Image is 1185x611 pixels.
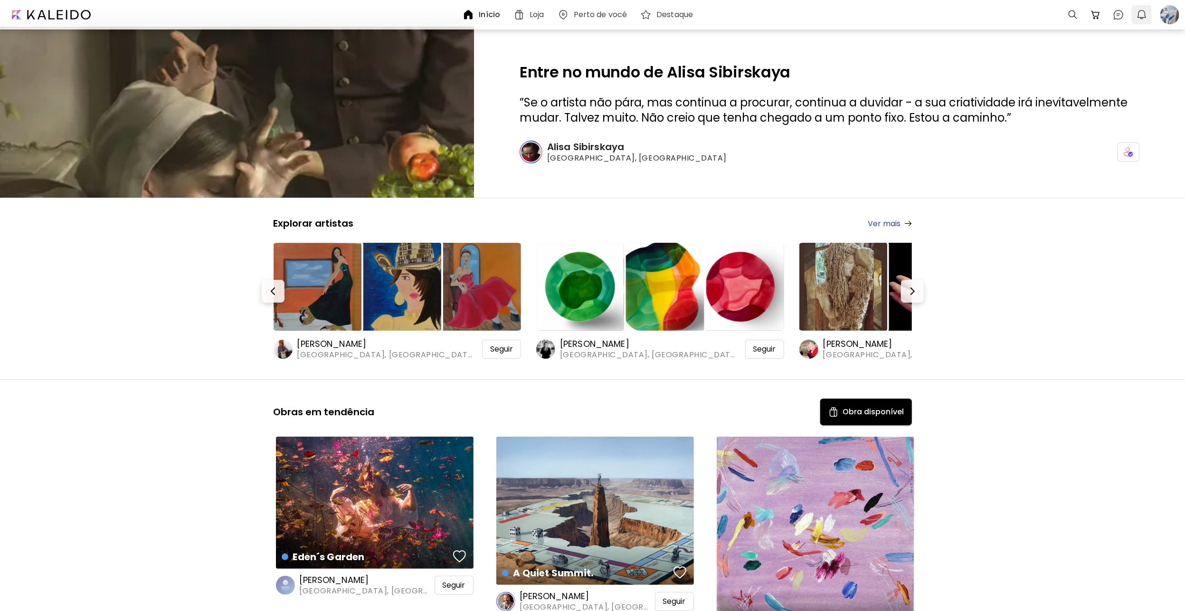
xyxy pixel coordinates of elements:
h6: Alisa Sibirskaya [547,141,826,153]
button: favorites [451,547,469,566]
h5: Explorar artistas [274,217,354,229]
img: Available Art [828,406,839,418]
img: https://cdn.kaleido.art/CDN/Artwork/164250/Thumbnail/medium.webp?updated=733052 [696,243,784,331]
h6: [PERSON_NAME] [823,338,1001,350]
button: bellIcon [1134,7,1150,23]
h6: [PERSON_NAME] [560,338,738,350]
img: https://cdn.kaleido.art/CDN/Artwork/92381/Thumbnail/medium.webp?updated=404195 [433,243,521,331]
img: https://cdn.kaleido.art/CDN/Artwork/164252/Thumbnail/medium.webp?updated=733085 [616,243,704,331]
a: https://cdn.kaleido.art/CDN/Artwork/164251/Thumbnail/large.webp?updated=733056https://cdn.kaleido... [536,241,784,360]
span: Seguir [663,597,686,606]
a: https://cdn.kaleido.art/CDN/Artwork/92376/Thumbnail/large.webp?updated=404215https://cdn.kaleido.... [274,241,521,360]
button: Prev-button [262,280,284,303]
img: https://cdn.kaleido.art/CDN/Artwork/137267/Thumbnail/medium.webp?updated=619153 [353,243,441,331]
a: A Quiet Summit.favoriteshttps://cdn.kaleido.art/CDN/Artwork/172790/Primary/medium.webp?updated=76... [496,437,694,585]
h4: Eden´s Garden [282,550,450,564]
div: Seguir [745,340,784,359]
span: Seguir [490,344,513,354]
img: https://cdn.kaleido.art/CDN/Artwork/164251/Thumbnail/large.webp?updated=733056 [536,243,624,331]
span: [GEOGRAPHIC_DATA], [GEOGRAPHIC_DATA] [823,350,1001,360]
span: Seguir [753,344,776,354]
span: [GEOGRAPHIC_DATA], [GEOGRAPHIC_DATA] [300,586,433,596]
span: [GEOGRAPHIC_DATA], [GEOGRAPHIC_DATA] [297,350,475,360]
a: Loja [513,9,548,20]
button: favorites [671,563,689,582]
img: https://cdn.kaleido.art/CDN/Artwork/175577/Thumbnail/large.webp?updated=778158 [799,243,887,331]
a: [PERSON_NAME][GEOGRAPHIC_DATA], [GEOGRAPHIC_DATA]Seguir [276,574,474,596]
a: Início [463,9,504,20]
img: cart [1090,9,1101,20]
div: Seguir [435,576,474,595]
img: icon [1124,147,1133,157]
img: chatIcon [1113,9,1124,20]
h5: Obra disponível [843,406,904,418]
button: Available ArtObra disponível [820,399,912,425]
a: Perto de você [558,9,631,20]
span: Seguir [443,581,465,590]
a: Ver mais [868,218,912,229]
h5: Obras em tendência [274,406,375,418]
a: Alisa Sibirskaya[GEOGRAPHIC_DATA], [GEOGRAPHIC_DATA]icon [520,141,1139,163]
h6: Perto de você [574,11,627,19]
img: bellIcon [1136,9,1147,20]
a: https://cdn.kaleido.art/CDN/Artwork/175577/Thumbnail/large.webp?updated=778158https://cdn.kaleido... [799,241,1047,360]
span: Se o artista não pára, mas continua a procurar, continua a duvidar - a sua criatividade irá inevi... [520,95,1128,125]
div: Seguir [655,592,694,611]
h6: [PERSON_NAME] [297,338,475,350]
div: Seguir [482,340,521,359]
h6: [PERSON_NAME] [520,591,653,602]
h6: Destaque [656,11,693,19]
h4: A Quiet Summit. [502,566,671,580]
h2: Entre no mundo de Alisa Sibirskaya [520,65,1139,80]
img: https://cdn.kaleido.art/CDN/Artwork/92376/Thumbnail/large.webp?updated=404215 [274,243,361,331]
img: arrow-right [905,221,912,226]
a: Destaque [640,9,697,20]
img: Next-button [907,286,918,297]
span: [GEOGRAPHIC_DATA], [GEOGRAPHIC_DATA] [547,153,826,163]
h6: Início [479,11,500,19]
h6: Loja [530,11,544,19]
h3: ” ” [520,95,1139,125]
a: Eden´s Gardenfavoriteshttps://cdn.kaleido.art/CDN/Artwork/90290/Primary/medium.webp?updated=395525 [276,437,474,568]
button: Next-button [901,280,924,303]
span: [GEOGRAPHIC_DATA], [GEOGRAPHIC_DATA] [560,350,738,360]
img: Prev-button [267,286,279,297]
h6: [PERSON_NAME] [300,574,433,586]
